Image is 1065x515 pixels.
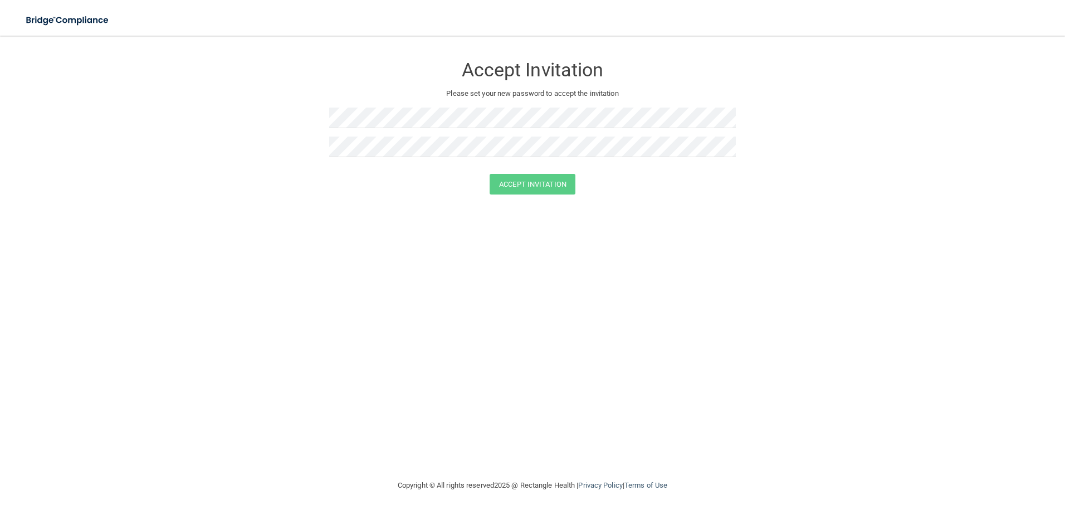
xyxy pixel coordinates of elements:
h3: Accept Invitation [329,60,736,80]
p: Please set your new password to accept the invitation [338,87,727,100]
img: bridge_compliance_login_screen.278c3ca4.svg [17,9,119,32]
div: Copyright © All rights reserved 2025 @ Rectangle Health | | [329,468,736,503]
a: Terms of Use [624,481,667,489]
button: Accept Invitation [490,174,575,195]
a: Privacy Policy [578,481,622,489]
